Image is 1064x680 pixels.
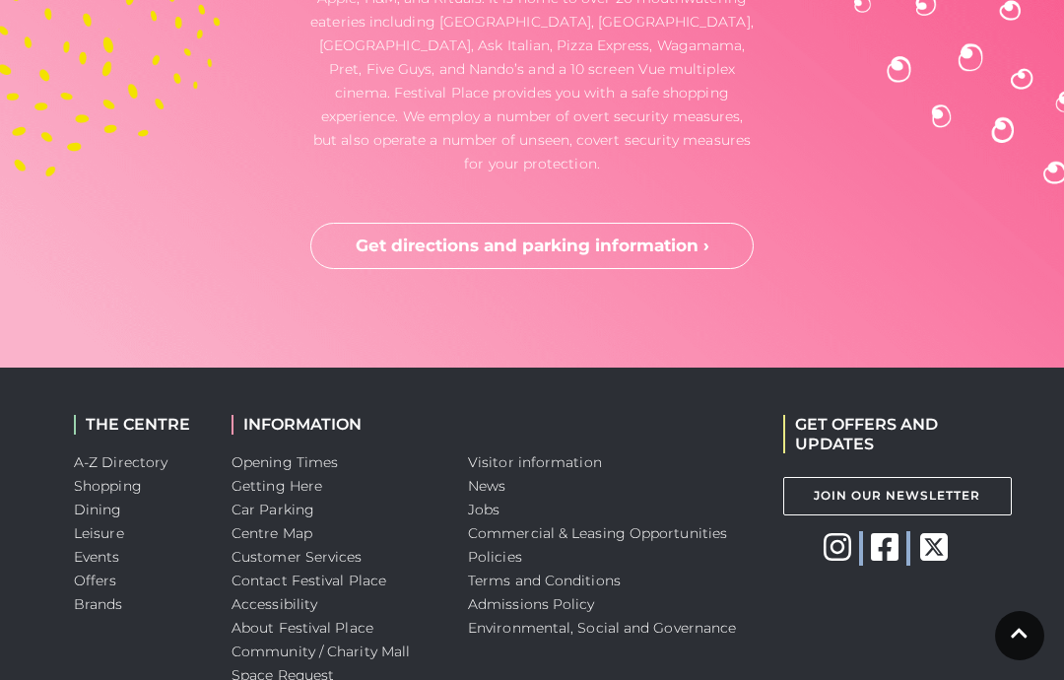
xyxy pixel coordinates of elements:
a: Visitor information [468,453,602,471]
a: Getting Here [232,477,322,495]
a: Admissions Policy [468,595,595,613]
h2: INFORMATION [232,415,438,434]
a: Policies [468,548,522,566]
a: About Festival Place [232,619,373,637]
a: Join Our Newsletter [783,477,1012,515]
a: Dining [74,501,122,518]
a: Commercial & Leasing Opportunities [468,524,727,542]
a: Leisure [74,524,124,542]
a: News [468,477,505,495]
a: Centre Map [232,524,312,542]
a: Customer Services [232,548,363,566]
a: Jobs [468,501,499,518]
a: Brands [74,595,123,613]
a: Opening Times [232,453,338,471]
h2: THE CENTRE [74,415,202,434]
h2: GET OFFERS AND UPDATES [783,415,990,452]
a: Events [74,548,120,566]
a: Contact Festival Place [232,572,386,589]
a: Car Parking [232,501,314,518]
a: A-Z Directory [74,453,167,471]
a: Offers [74,572,117,589]
a: Accessibility [232,595,317,613]
a: Environmental, Social and Governance [468,619,736,637]
a: Shopping [74,477,142,495]
a: Terms and Conditions [468,572,621,589]
a: Get directions and parking information › [310,223,754,270]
